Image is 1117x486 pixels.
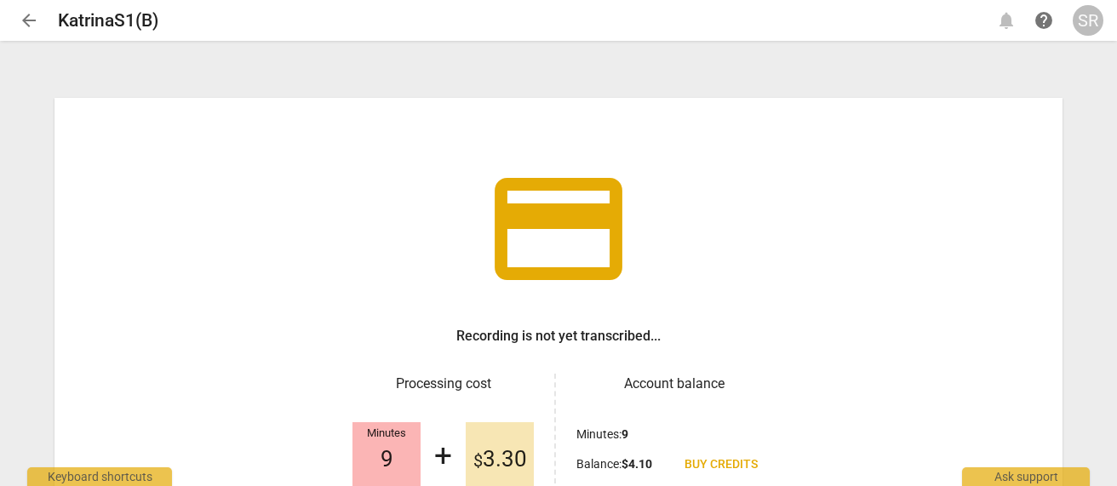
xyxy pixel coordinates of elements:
button: SR [1073,5,1103,36]
h3: Processing cost [346,374,541,394]
b: $ 4.10 [622,457,652,471]
span: Buy credits [685,456,758,473]
h3: Account balance [576,374,771,394]
a: Help [1028,5,1059,36]
div: + [434,438,452,475]
p: Balance : [576,455,652,473]
div: Keyboard shortcuts [27,467,172,486]
div: Ask support [962,467,1090,486]
span: help [1034,10,1054,31]
span: arrow_back [19,10,39,31]
b: 9 [622,427,628,441]
h2: KatrinaS1(B) [58,10,158,31]
a: Buy credits [671,449,771,480]
span: 9 [381,447,393,472]
h3: Recording is not yet transcribed... [456,326,661,346]
p: Minutes : [576,426,628,443]
span: 3.30 [473,447,527,472]
div: Minutes [352,427,421,440]
span: credit_card [482,152,635,306]
span: $ [473,450,483,471]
